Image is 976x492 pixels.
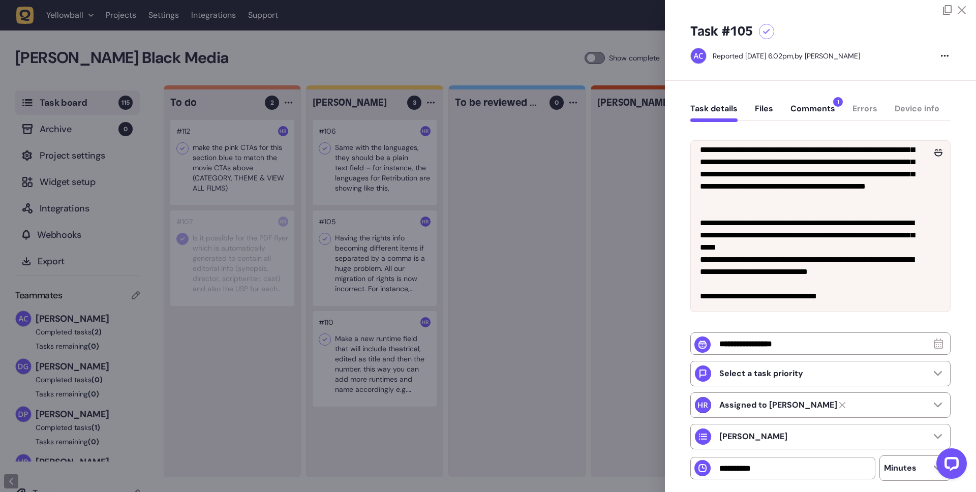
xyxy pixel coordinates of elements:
p: Select a task priority [719,368,803,379]
span: 1 [833,97,843,107]
iframe: LiveChat chat widget [928,444,971,487]
button: Files [755,104,773,122]
div: Reported [DATE] 6.02pm, [713,51,795,60]
p: Minutes [884,463,917,473]
strong: Harry Robinson [719,400,837,410]
h5: Task #105 [690,23,753,40]
button: Task details [690,104,738,122]
button: Comments [790,104,835,122]
img: Ameet Chohan [691,48,706,64]
p: [PERSON_NAME] [719,432,787,442]
div: by [PERSON_NAME] [713,51,860,61]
